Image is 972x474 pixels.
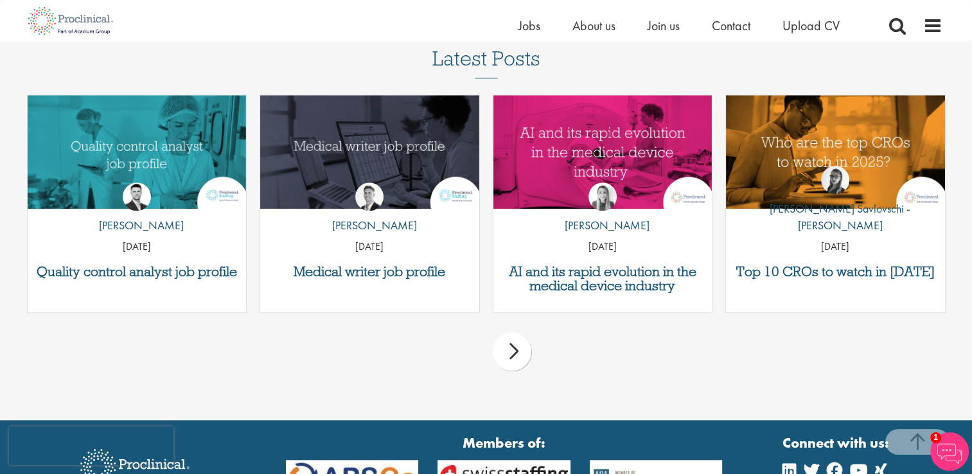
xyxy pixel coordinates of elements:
[726,95,945,209] a: Link to a post
[34,265,240,279] a: Quality control analyst job profile
[323,182,417,240] a: George Watson [PERSON_NAME]
[260,95,479,209] a: Link to a post
[89,217,184,234] p: [PERSON_NAME]
[89,182,184,240] a: Joshua Godden [PERSON_NAME]
[493,95,712,209] a: Link to a post
[9,426,173,465] iframe: reCAPTCHA
[726,95,945,209] img: Top 10 CROs 2025 | Proclinical
[355,182,384,211] img: George Watson
[267,265,473,279] a: Medical writer job profile
[588,182,617,211] img: Hannah Burke
[648,17,680,34] a: Join us
[930,432,969,471] img: Chatbot
[28,95,247,209] a: Link to a post
[726,240,945,254] p: [DATE]
[286,433,723,453] strong: Members of:
[782,433,892,453] strong: Connect with us:
[555,217,649,234] p: [PERSON_NAME]
[732,265,939,279] a: Top 10 CROs to watch in [DATE]
[726,200,945,233] p: [PERSON_NAME] Savlovschi - [PERSON_NAME]
[930,432,941,443] span: 1
[493,332,531,371] div: next
[555,182,649,240] a: Hannah Burke [PERSON_NAME]
[518,17,540,34] a: Jobs
[782,17,840,34] a: Upload CV
[500,265,706,293] a: AI and its rapid evolution in the medical device industry
[726,166,945,240] a: Theodora Savlovschi - Wicks [PERSON_NAME] Savlovschi - [PERSON_NAME]
[821,166,849,194] img: Theodora Savlovschi - Wicks
[493,95,712,209] img: AI and Its Impact on the Medical Device Industry | Proclinical
[712,17,750,34] a: Contact
[323,217,417,234] p: [PERSON_NAME]
[432,48,540,78] h3: Latest Posts
[493,240,712,254] p: [DATE]
[260,240,479,254] p: [DATE]
[28,95,247,209] img: quality control analyst job profile
[123,182,151,211] img: Joshua Godden
[260,95,479,209] img: Medical writer job profile
[572,17,615,34] a: About us
[28,240,247,254] p: [DATE]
